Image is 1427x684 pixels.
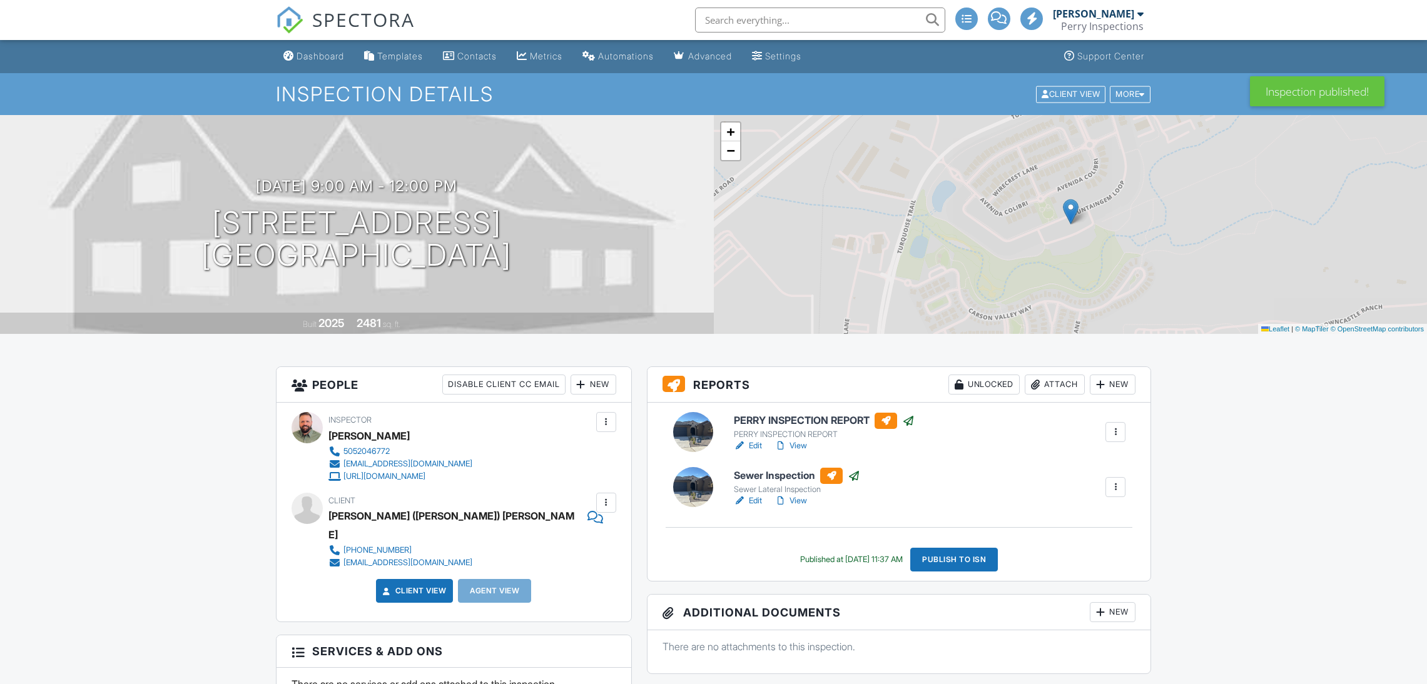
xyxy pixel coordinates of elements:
[318,316,345,329] div: 2025
[328,556,593,569] a: [EMAIL_ADDRESS][DOMAIN_NAME]
[734,468,860,484] h6: Sewer Inspection
[438,45,502,68] a: Contacts
[1295,325,1329,333] a: © MapTiler
[1110,86,1150,103] div: More
[598,51,654,61] div: Automations
[278,45,349,68] a: Dashboard
[256,178,457,194] h3: [DATE] 9:00 am - 12:00 pm
[910,548,998,571] div: Publish to ISN
[1090,375,1135,395] div: New
[328,458,472,470] a: [EMAIL_ADDRESS][DOMAIN_NAME]
[343,558,472,568] div: [EMAIL_ADDRESS][DOMAIN_NAME]
[734,413,915,429] h6: PERRY INSPECTION REPORT
[726,124,734,139] span: +
[577,45,659,68] a: Automations (Basic)
[1063,199,1079,224] img: Marker
[1077,51,1144,61] div: Support Center
[734,413,915,440] a: PERRY INSPECTION REPORT PERRY INSPECTION REPORT
[774,495,807,507] a: View
[721,123,740,141] a: Zoom in
[343,446,390,456] div: 5052046772
[380,585,447,597] a: Client View
[277,635,631,668] h3: Services & Add ons
[530,51,562,61] div: Metrics
[357,316,381,329] div: 2481
[721,141,740,160] a: Zoom out
[647,367,1151,403] h3: Reports
[765,51,801,61] div: Settings
[774,440,807,452] a: View
[328,445,472,458] a: 5052046772
[695,8,945,33] input: Search everything...
[377,51,423,61] div: Templates
[328,506,581,544] div: [PERSON_NAME] ([PERSON_NAME]) [PERSON_NAME]
[328,544,593,556] a: [PHONE_NUMBER]
[663,640,1136,653] p: There are no attachments to this inspection.
[948,375,1020,395] div: Unlocked
[747,45,806,68] a: Settings
[1053,8,1134,20] div: [PERSON_NAME]
[276,83,1152,105] h1: Inspection Details
[734,468,860,495] a: Sewer Inspection Sewer Lateral Inspection
[688,51,732,61] div: Advanced
[328,426,410,445] div: [PERSON_NAME]
[359,45,428,68] a: Templates
[734,430,915,440] div: PERRY INSPECTION REPORT
[276,17,415,43] a: SPECTORA
[512,45,567,68] a: Metrics
[1291,325,1293,333] span: |
[303,319,317,329] span: Built
[571,375,616,395] div: New
[734,485,860,495] div: Sewer Lateral Inspection
[1035,89,1109,98] a: Client View
[343,459,472,469] div: [EMAIL_ADDRESS][DOMAIN_NAME]
[1059,45,1149,68] a: Support Center
[328,470,472,483] a: [URL][DOMAIN_NAME]
[1090,602,1135,622] div: New
[457,51,497,61] div: Contacts
[800,555,903,565] div: Published at [DATE] 11:37 AM
[669,45,737,68] a: Advanced
[383,319,400,329] span: sq. ft.
[1261,325,1289,333] a: Leaflet
[297,51,344,61] div: Dashboard
[201,206,512,273] h1: [STREET_ADDRESS] [GEOGRAPHIC_DATA]
[442,375,566,395] div: Disable Client CC Email
[1036,86,1105,103] div: Client View
[1250,76,1384,106] div: Inspection published!
[734,440,762,452] a: Edit
[1061,20,1144,33] div: Perry Inspections
[343,545,412,555] div: [PHONE_NUMBER]
[343,471,425,481] div: [URL][DOMAIN_NAME]
[734,495,762,507] a: Edit
[647,595,1151,630] h3: Additional Documents
[328,496,355,505] span: Client
[726,143,734,158] span: −
[328,415,372,425] span: Inspector
[277,367,631,403] h3: People
[1331,325,1424,333] a: © OpenStreetMap contributors
[276,6,303,34] img: The Best Home Inspection Software - Spectora
[312,6,415,33] span: SPECTORA
[1025,375,1085,395] div: Attach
